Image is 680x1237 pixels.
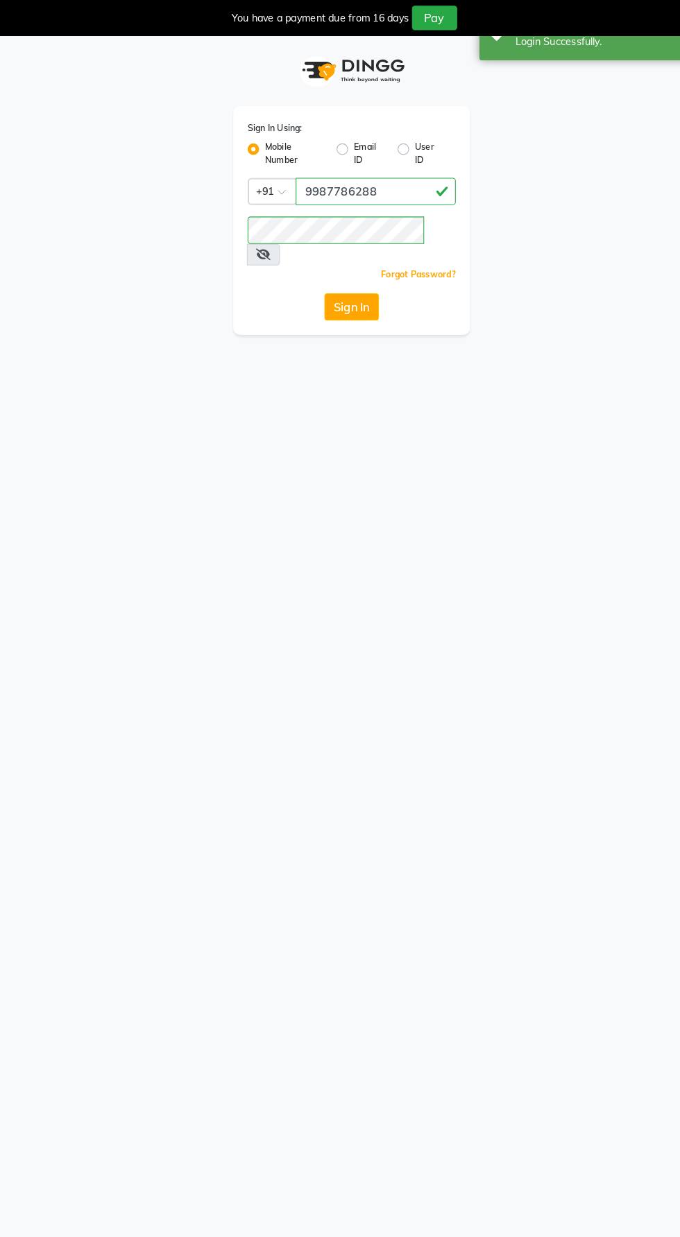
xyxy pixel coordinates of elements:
[368,260,441,270] a: Forgot Password?
[398,6,442,29] button: Pay
[314,284,366,310] button: Sign In
[401,136,430,161] label: User ID
[342,136,373,161] label: Email ID
[286,172,441,198] input: Username
[239,118,292,130] label: Sign In Using:
[239,209,410,236] input: Username
[256,136,314,161] label: Mobile Number
[284,48,396,89] img: logo1.svg
[224,10,396,25] div: You have a payment due from 16 days
[498,33,661,48] div: Login Successfully.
